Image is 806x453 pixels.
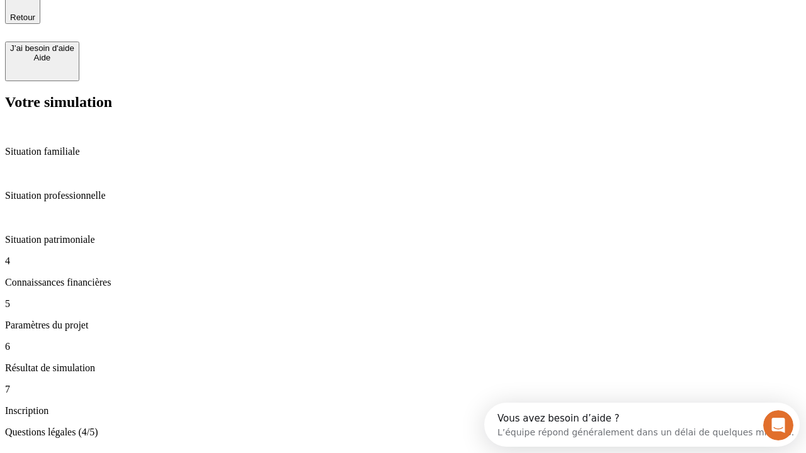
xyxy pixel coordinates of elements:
p: 7 [5,384,801,395]
div: Vous avez besoin d’aide ? [13,11,310,21]
p: 6 [5,341,801,352]
p: Connaissances financières [5,277,801,288]
div: J’ai besoin d'aide [10,43,74,53]
p: Paramètres du projet [5,320,801,331]
p: Situation patrimoniale [5,234,801,245]
div: L’équipe répond généralement dans un délai de quelques minutes. [13,21,310,34]
div: Ouvrir le Messenger Intercom [5,5,347,40]
p: Inscription [5,405,801,417]
iframe: Intercom live chat [763,410,793,440]
iframe: Intercom live chat discovery launcher [484,403,800,447]
span: Retour [10,13,35,22]
p: Situation professionnelle [5,190,801,201]
p: 4 [5,255,801,267]
button: J’ai besoin d'aideAide [5,42,79,81]
div: Aide [10,53,74,62]
p: Résultat de simulation [5,362,801,374]
p: Situation familiale [5,146,801,157]
p: 5 [5,298,801,310]
p: Questions légales (4/5) [5,427,801,438]
h2: Votre simulation [5,94,801,111]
